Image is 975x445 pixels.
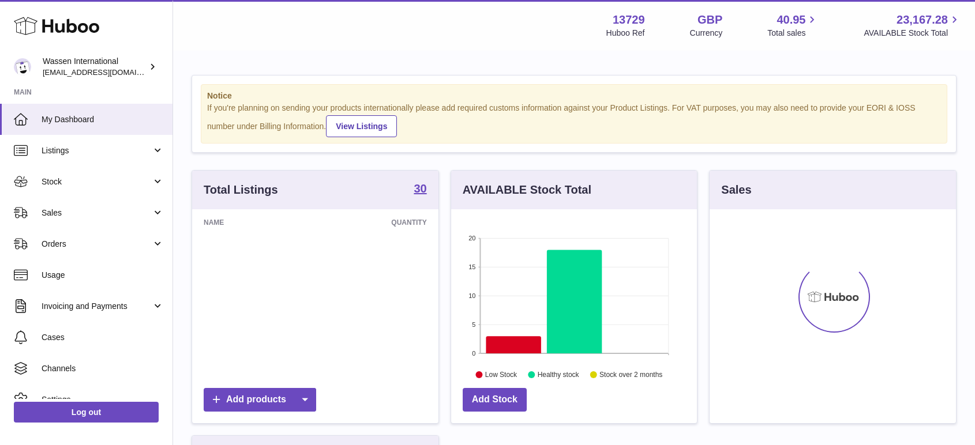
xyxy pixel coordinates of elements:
[414,183,426,197] a: 30
[864,12,961,39] a: 23,167.28 AVAILABLE Stock Total
[207,90,941,101] strong: Notice
[472,350,475,357] text: 0
[468,292,475,299] text: 10
[538,371,580,379] text: Healthy stock
[14,58,31,76] img: gemma.moses@wassen.com
[42,363,164,374] span: Channels
[42,114,164,125] span: My Dashboard
[42,208,152,218] span: Sales
[463,182,591,198] h3: AVAILABLE Stock Total
[192,209,297,236] th: Name
[721,182,751,198] h3: Sales
[207,103,941,137] div: If you're planning on sending your products internationally please add required customs informati...
[42,176,152,187] span: Stock
[43,67,170,77] span: [EMAIL_ADDRESS][DOMAIN_NAME]
[767,28,819,39] span: Total sales
[606,28,645,39] div: Huboo Ref
[42,332,164,343] span: Cases
[472,321,475,328] text: 5
[697,12,722,28] strong: GBP
[204,388,316,412] a: Add products
[485,371,517,379] text: Low Stock
[42,239,152,250] span: Orders
[613,12,645,28] strong: 13729
[767,12,819,39] a: 40.95 Total sales
[468,263,475,270] text: 15
[42,301,152,312] span: Invoicing and Payments
[204,182,278,198] h3: Total Listings
[42,394,164,405] span: Settings
[690,28,723,39] div: Currency
[599,371,662,379] text: Stock over 2 months
[864,28,961,39] span: AVAILABLE Stock Total
[326,115,397,137] a: View Listings
[43,56,147,78] div: Wassen International
[463,388,527,412] a: Add Stock
[14,402,159,423] a: Log out
[468,235,475,242] text: 20
[42,270,164,281] span: Usage
[414,183,426,194] strong: 30
[42,145,152,156] span: Listings
[777,12,805,28] span: 40.95
[297,209,438,236] th: Quantity
[897,12,948,28] span: 23,167.28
